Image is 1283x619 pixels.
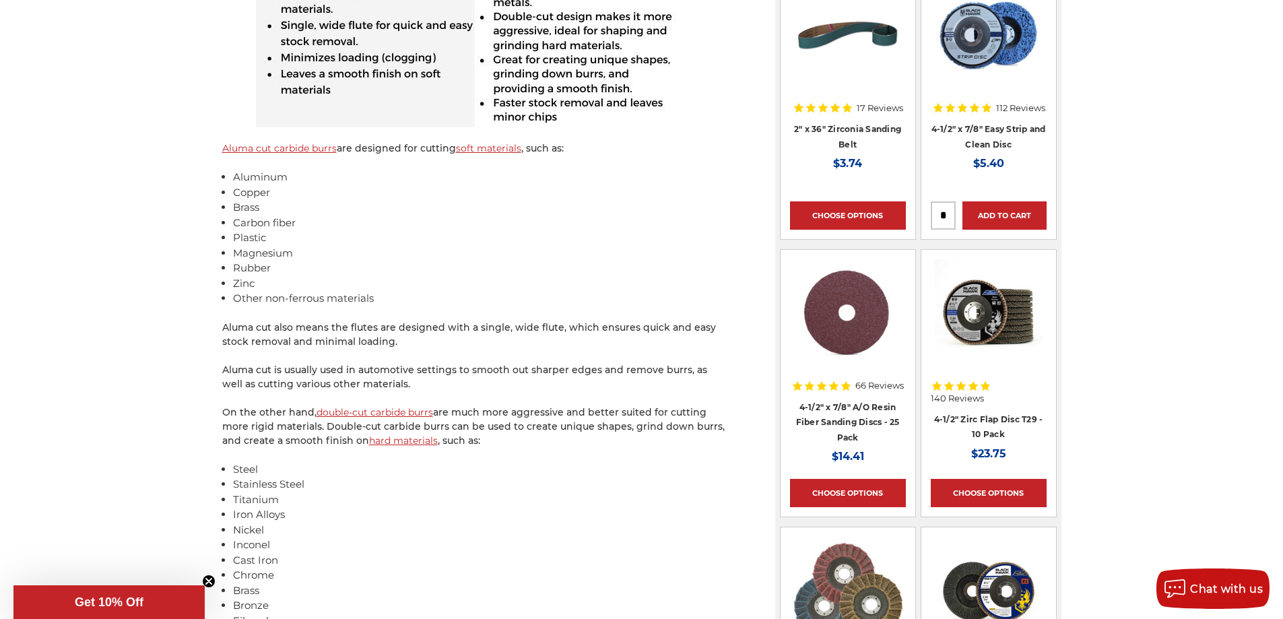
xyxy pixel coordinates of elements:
[233,246,727,261] li: Magnesium
[233,200,727,216] li: Brass
[222,321,727,349] p: Aluma cut also means the flutes are designed with a single, wide flute, which ensures quick and e...
[233,276,727,292] li: Zinc
[13,585,205,619] div: Get 10% OffClose teaser
[1156,568,1270,609] button: Chat with us
[790,479,906,507] a: Choose Options
[935,259,1043,367] img: 4.5" Black Hawk Zirconia Flap Disc 10 Pack
[317,406,433,418] a: double-cut carbide burrs
[931,124,1046,150] a: 4-1/2" x 7/8" Easy Strip and Clean Disc
[1190,583,1263,595] span: Chat with us
[832,450,864,463] span: $14.41
[233,537,727,553] li: Inconel
[456,142,521,154] a: soft materials
[931,394,984,403] span: 140 Reviews
[996,104,1045,112] span: 112 Reviews
[934,414,1043,440] a: 4-1/2" Zirc Flap Disc T29 - 10 Pack
[233,477,727,492] li: Stainless Steel
[233,170,727,185] li: Aluminum
[233,291,727,306] li: Other non-ferrous materials
[222,363,727,391] p: Aluma cut is usually used in automotive settings to smooth out sharper edges and remove burrs, as...
[233,216,727,231] li: Carbon fiber
[233,185,727,201] li: Copper
[233,598,727,614] li: Bronze
[233,553,727,568] li: Cast Iron
[857,104,903,112] span: 17 Reviews
[233,261,727,276] li: Rubber
[796,402,900,443] a: 4-1/2" x 7/8" A/O Resin Fiber Sanding Discs - 25 Pack
[233,230,727,246] li: Plastic
[233,507,727,523] li: Iron Alloys
[369,434,438,447] a: hard materials
[202,575,216,588] button: Close teaser
[790,259,906,375] a: 4.5 inch resin fiber disc
[222,142,337,154] a: Aluma cut carbide burrs
[962,201,1047,230] a: Add to Cart
[222,405,727,448] p: On the other hand, are much more aggressive and better suited for cutting more rigid materials. D...
[233,583,727,599] li: Brass
[931,479,1047,507] a: Choose Options
[931,259,1047,375] a: 4.5" Black Hawk Zirconia Flap Disc 10 Pack
[793,259,902,367] img: 4.5 inch resin fiber disc
[233,523,727,538] li: Nickel
[794,124,901,150] a: 2" x 36" Zirconia Sanding Belt
[233,568,727,583] li: Chrome
[855,381,904,390] span: 66 Reviews
[222,141,727,156] p: are designed for cutting , such as:
[233,462,727,478] li: Steel
[971,447,1006,460] span: $23.75
[833,157,862,170] span: $3.74
[75,595,143,609] span: Get 10% Off
[790,201,906,230] a: Choose Options
[233,492,727,508] li: Titanium
[973,157,1004,170] span: $5.40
